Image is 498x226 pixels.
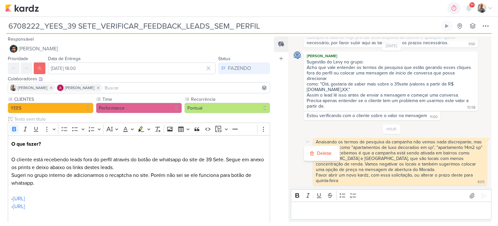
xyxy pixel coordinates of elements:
button: YEES [8,103,93,113]
span: [PERSON_NAME] [18,85,47,91]
label: CLIENTES [14,96,93,103]
div: Favor abrir um novo kardz, com essa solicitação, ou alterar o prazo deste para quinta-feira [316,172,474,183]
button: Deletar [304,148,339,159]
p: O cliente está recebendo leads fora do perfil através do botão de whatsapp do site de 39 Sete. Se... [11,140,267,218]
div: 11:00 [430,114,438,120]
div: Editor toolbar [291,189,492,202]
button: Pontual [184,103,270,113]
img: Iara Santos [10,85,17,91]
label: Responsável [8,36,34,42]
strong: O que fazer? [11,141,41,147]
div: 8:05 [478,179,484,185]
div: Deletar [317,150,332,157]
input: Select a date [48,62,216,74]
img: Iara Santos [477,4,486,13]
div: Editor editing area: main [291,202,492,219]
span: [PERSON_NAME] [19,45,58,53]
img: Nelito Junior [10,45,18,53]
img: Caroline Traven De Andrade [293,51,301,59]
div: Acho que vale entender os termos de pesquisa que estão gerando esses cliques fora do perfil ou co... [307,65,475,81]
div: Editor toolbar [8,123,270,135]
div: 10:58 [467,105,475,110]
img: kardz.app [5,4,39,12]
button: FAZENDO [218,62,270,74]
span: 9+ [470,2,474,7]
div: [PERSON_NAME] [305,53,477,59]
div: 9:50 [468,42,475,47]
a: [URL] [13,195,25,202]
div: como: "Olá, gostaria de saber mais sobre o 39sete (valores a partir de R$ [DOMAIN_NAME],XX." Assi... [307,81,470,109]
div: Ligar relógio [444,23,449,29]
div: Estou verificando com o cliente sobre o valor na mensagem [307,113,427,118]
a: [URL] [13,203,25,210]
button: Performance [96,103,182,113]
div: Coloquei a data de hoje pra dar uma resposta ao cliente e qualquer ajuste necessário, por favor s... [307,34,457,46]
label: Time [102,96,182,103]
span: [PERSON_NAME] [65,85,94,91]
div: Colaboradores [8,75,270,82]
label: Status [218,56,231,61]
label: Data de Entrega [48,56,80,61]
div: Anaisando os termos de pesquisa da campanha não vemos nada discrepante, mas sim termos como "apar... [316,139,484,172]
input: Buscar [103,84,268,92]
input: Kard Sem Título [6,20,440,32]
button: [PERSON_NAME] [8,43,270,55]
label: Recorrência [190,96,270,103]
img: Alessandra Gomes [57,85,64,91]
div: Editor editing area: main [8,135,270,223]
div: FAZENDO [228,64,251,72]
label: Prioridade [8,56,28,61]
div: Sugestão do Levy no grupo: [307,59,475,65]
input: Texto sem título [13,116,270,123]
